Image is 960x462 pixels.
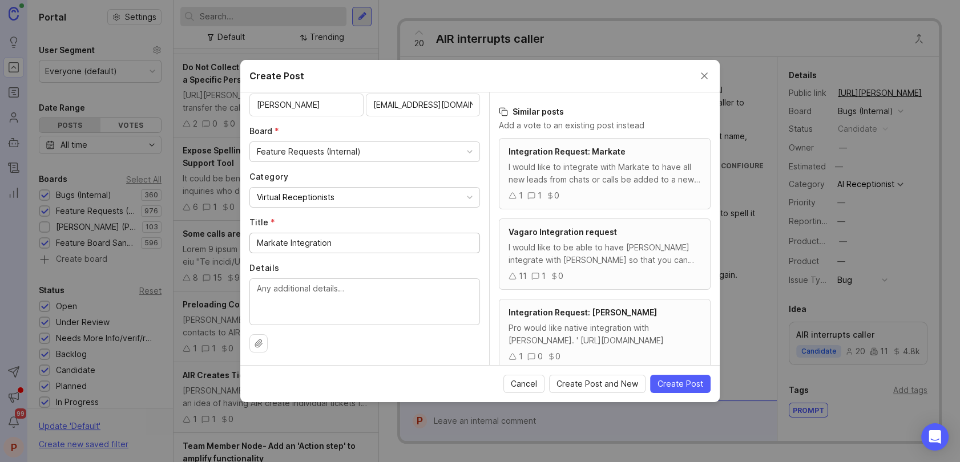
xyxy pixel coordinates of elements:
[499,106,711,117] h3: Similar posts
[554,189,559,202] div: 0
[509,322,701,347] div: Pro would like native integration with [PERSON_NAME]. ' [URL][DOMAIN_NAME]
[249,262,480,274] label: Details
[558,270,563,282] div: 0
[249,217,275,227] span: Title (required)
[499,120,711,131] p: Add a vote to an existing post instead
[509,227,617,237] span: Vagaro Integration request
[503,375,544,393] button: Cancel
[249,334,268,352] button: Upload file
[373,99,473,111] input: User email (optional)
[542,270,546,282] div: 1
[658,378,703,390] span: Create Post
[549,375,646,393] button: Create Post and New
[556,378,638,390] span: Create Post and New
[499,138,711,209] a: Integration Request: MarkateI would like to integrate with Markate to have all new leads from cha...
[499,299,711,370] a: Integration Request: [PERSON_NAME]Pro would like native integration with [PERSON_NAME]. ' [URL][D...
[249,69,304,83] h2: Create Post
[509,307,657,317] span: Integration Request: [PERSON_NAME]
[519,350,523,363] div: 1
[650,375,711,393] button: Create Post
[249,126,279,136] span: Board (required)
[509,147,626,156] span: Integration Request: Markate
[249,171,480,183] label: Category
[509,241,701,266] div: I would like to be able to have [PERSON_NAME] integrate with [PERSON_NAME] so that you can book a...
[921,423,949,451] div: Open Intercom Messenger
[257,99,356,111] input: User's name
[519,189,523,202] div: 1
[538,189,542,202] div: 1
[511,378,537,390] span: Cancel
[555,350,560,363] div: 0
[538,350,543,363] div: 0
[257,237,473,249] input: Short, descriptive title
[519,270,527,282] div: 11
[509,161,701,186] div: I would like to integrate with Markate to have all new leads from chats or calls be added to a ne...
[257,145,361,158] div: Feature Requests (Internal)
[257,191,334,204] div: Virtual Receptionists
[499,218,711,290] a: Vagaro Integration requestI would like to be able to have [PERSON_NAME] integrate with [PERSON_NA...
[698,70,711,82] button: Close create post modal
